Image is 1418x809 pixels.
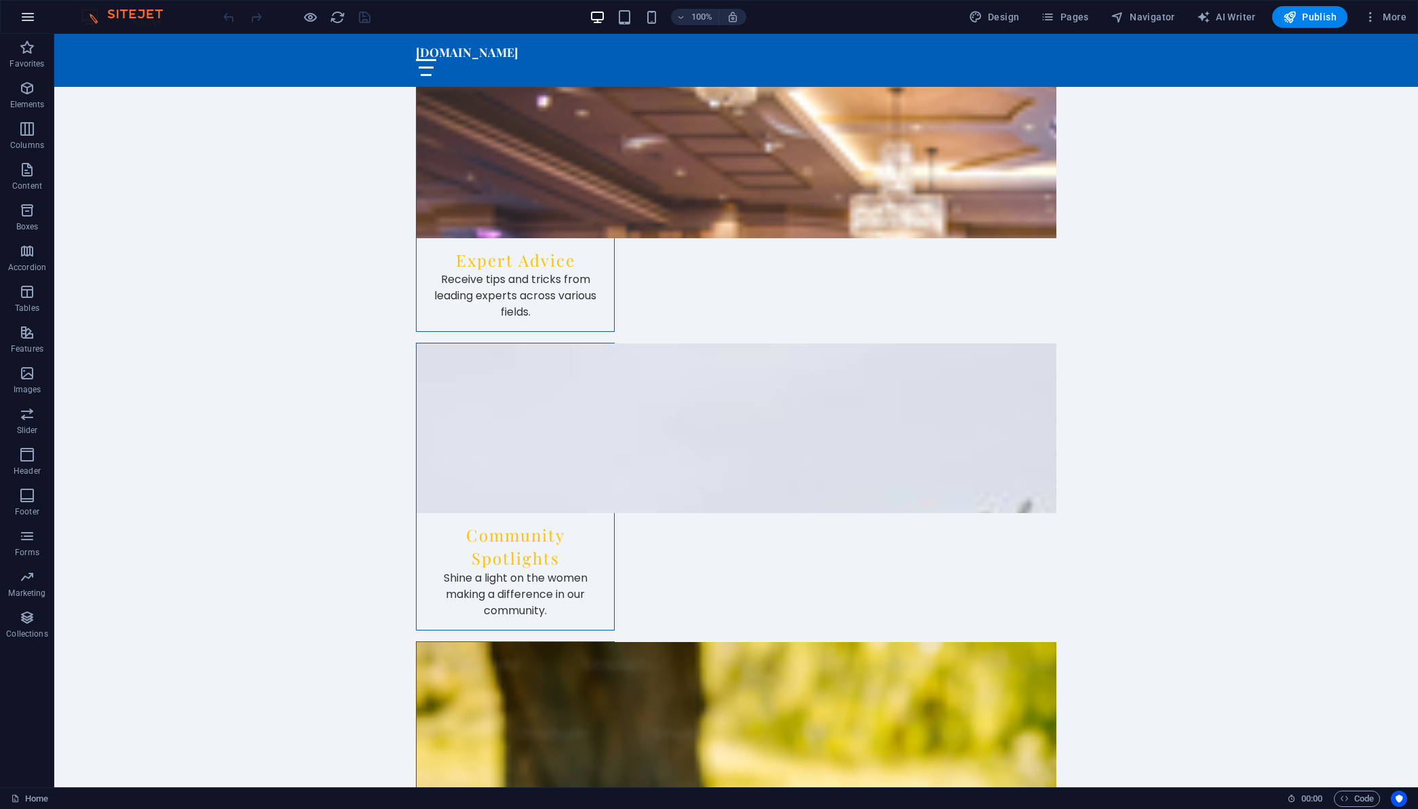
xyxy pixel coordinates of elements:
[1111,10,1175,24] span: Navigator
[15,506,39,517] p: Footer
[329,9,345,25] button: reload
[15,547,39,558] p: Forms
[1334,791,1380,807] button: Code
[1035,6,1094,28] button: Pages
[8,588,45,599] p: Marketing
[727,11,739,23] i: On resize automatically adjust zoom level to fit chosen device.
[691,9,713,25] h6: 100%
[963,6,1025,28] button: Design
[10,140,44,151] p: Columns
[10,99,45,110] p: Elements
[9,58,44,69] p: Favorites
[1105,6,1181,28] button: Navigator
[14,466,41,476] p: Header
[11,791,48,807] a: Click to cancel selection. Double-click to open Pages
[671,9,719,25] button: 100%
[1283,10,1337,24] span: Publish
[1391,791,1407,807] button: Usercentrics
[15,303,39,314] p: Tables
[1301,791,1322,807] span: 00 00
[1041,10,1088,24] span: Pages
[1311,793,1313,804] span: :
[17,425,38,436] p: Slider
[1191,6,1261,28] button: AI Writer
[963,6,1025,28] div: Design (Ctrl+Alt+Y)
[1287,791,1323,807] h6: Session time
[1364,10,1406,24] span: More
[16,221,39,232] p: Boxes
[1340,791,1374,807] span: Code
[12,181,42,191] p: Content
[1358,6,1412,28] button: More
[6,628,47,639] p: Collections
[330,10,345,25] i: Reload page
[969,10,1020,24] span: Design
[78,9,180,25] img: Editor Logo
[302,9,318,25] button: Click here to leave preview mode and continue editing
[8,262,46,273] p: Accordion
[1197,10,1256,24] span: AI Writer
[1272,6,1347,28] button: Publish
[14,384,41,395] p: Images
[11,343,43,354] p: Features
